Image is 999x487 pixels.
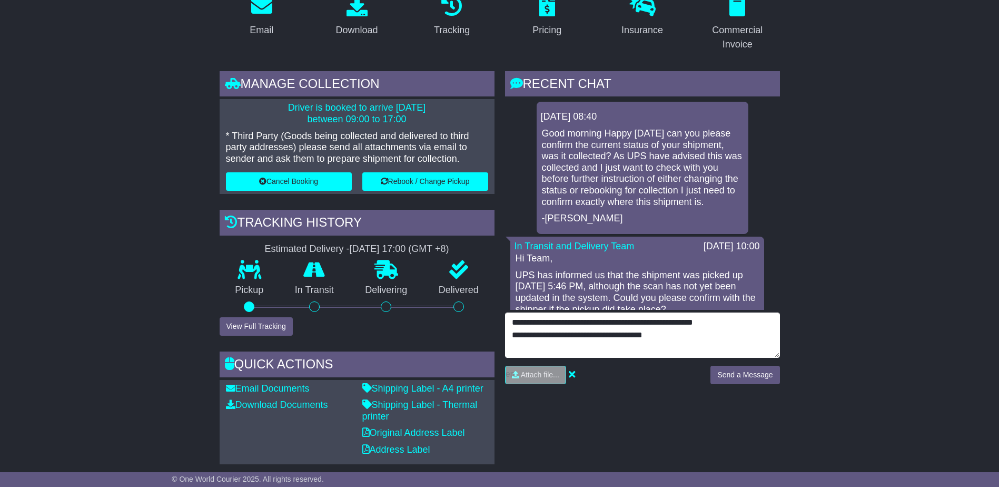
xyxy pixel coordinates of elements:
div: Manage collection [220,71,494,100]
p: Hi Team, [516,253,759,265]
p: Delivering [350,285,423,296]
a: Shipping Label - A4 printer [362,383,483,394]
p: Delivered [423,285,494,296]
a: Original Address Label [362,427,465,438]
button: Send a Message [710,366,779,384]
div: Tracking [434,23,470,37]
div: [DATE] 10:00 [704,241,760,252]
button: Cancel Booking [226,172,352,191]
div: Pricing [532,23,561,37]
button: View Full Tracking [220,317,293,336]
a: In Transit and Delivery Team [515,241,635,251]
div: Download [335,23,378,37]
p: In Transit [279,285,350,296]
a: Download Documents [226,400,328,410]
a: Email Documents [226,383,310,394]
a: Shipping Label - Thermal printer [362,400,478,422]
div: Insurance [621,23,663,37]
div: Quick Actions [220,352,494,380]
p: * Third Party (Goods being collected and delivered to third party addresses) please send all atta... [226,131,488,165]
p: Good morning Happy [DATE] can you please confirm the current status of your shipment, was it coll... [542,128,743,208]
div: Estimated Delivery - [220,244,494,255]
div: Tracking history [220,210,494,238]
p: Driver is booked to arrive [DATE] between 09:00 to 17:00 [226,102,488,125]
div: Commercial Invoice [702,23,773,52]
div: RECENT CHAT [505,71,780,100]
div: Email [250,23,273,37]
p: UPS has informed us that the shipment was picked up [DATE] 5:46 PM, although the scan has not yet... [516,270,759,315]
button: Rebook / Change Pickup [362,172,488,191]
p: Pickup [220,285,280,296]
span: © One World Courier 2025. All rights reserved. [172,475,324,483]
div: [DATE] 08:40 [541,111,744,123]
p: -[PERSON_NAME] [542,213,743,225]
a: Address Label [362,444,430,455]
div: [DATE] 17:00 (GMT +8) [350,244,449,255]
